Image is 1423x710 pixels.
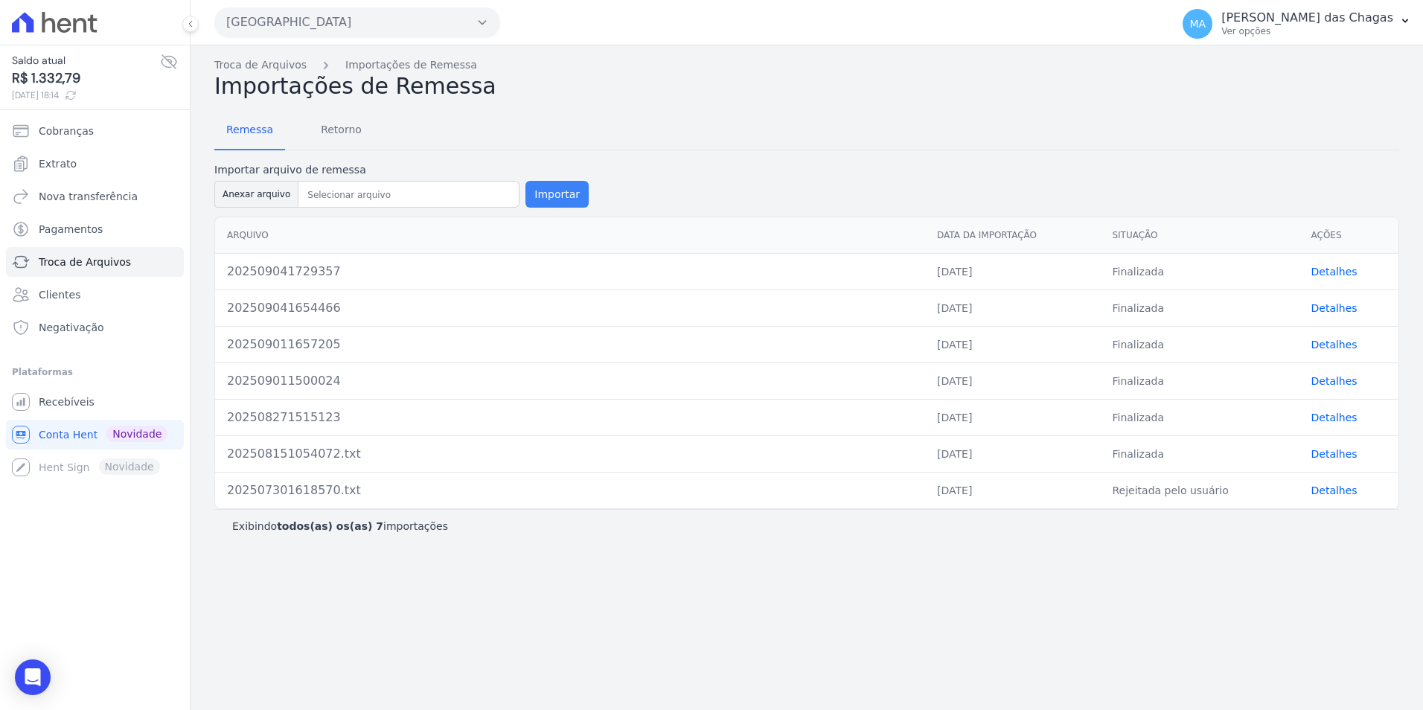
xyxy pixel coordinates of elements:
[1100,326,1299,362] td: Finalizada
[301,186,516,204] input: Selecionar arquivo
[214,181,298,208] button: Anexar arquivo
[1311,302,1358,314] a: Detalhes
[106,426,167,442] span: Novidade
[6,313,184,342] a: Negativação
[1100,217,1299,254] th: Situação
[1311,412,1358,423] a: Detalhes
[1311,484,1358,496] a: Detalhes
[214,162,589,178] label: Importar arquivo de remessa
[214,73,1399,100] h2: Importações de Remessa
[214,57,1399,73] nav: Breadcrumb
[39,255,131,269] span: Troca de Arquivos
[525,181,589,208] button: Importar
[1171,3,1423,45] button: MA [PERSON_NAME] das Chagas Ver opções
[227,482,913,499] div: 202507301618570.txt
[925,217,1100,254] th: Data da Importação
[345,57,477,73] a: Importações de Remessa
[227,409,913,426] div: 202508271515123
[39,287,80,302] span: Clientes
[6,182,184,211] a: Nova transferência
[232,519,448,534] p: Exibindo importações
[227,336,913,354] div: 202509011657205
[925,435,1100,472] td: [DATE]
[925,290,1100,326] td: [DATE]
[309,112,374,150] a: Retorno
[15,659,51,695] div: Open Intercom Messenger
[12,116,178,482] nav: Sidebar
[39,124,94,138] span: Cobranças
[39,189,138,204] span: Nova transferência
[217,115,282,144] span: Remessa
[925,253,1100,290] td: [DATE]
[312,115,371,144] span: Retorno
[1100,362,1299,399] td: Finalizada
[925,472,1100,508] td: [DATE]
[925,399,1100,435] td: [DATE]
[214,7,500,37] button: [GEOGRAPHIC_DATA]
[925,326,1100,362] td: [DATE]
[6,214,184,244] a: Pagamentos
[39,222,103,237] span: Pagamentos
[214,112,285,150] a: Remessa
[925,362,1100,399] td: [DATE]
[6,247,184,277] a: Troca de Arquivos
[1100,290,1299,326] td: Finalizada
[227,372,913,390] div: 202509011500024
[12,89,160,102] span: [DATE] 18:14
[1189,19,1206,29] span: MA
[39,320,104,335] span: Negativação
[1311,448,1358,460] a: Detalhes
[1100,435,1299,472] td: Finalizada
[39,156,77,171] span: Extrato
[1221,25,1393,37] p: Ver opções
[227,299,913,317] div: 202509041654466
[1299,217,1399,254] th: Ações
[214,57,307,73] a: Troca de Arquivos
[1311,339,1358,351] a: Detalhes
[1311,266,1358,278] a: Detalhes
[1100,472,1299,508] td: Rejeitada pelo usuário
[6,280,184,310] a: Clientes
[1311,375,1358,387] a: Detalhes
[6,149,184,179] a: Extrato
[12,68,160,89] span: R$ 1.332,79
[39,394,95,409] span: Recebíveis
[39,427,97,442] span: Conta Hent
[12,53,160,68] span: Saldo atual
[227,263,913,281] div: 202509041729357
[1100,253,1299,290] td: Finalizada
[6,116,184,146] a: Cobranças
[1100,399,1299,435] td: Finalizada
[227,445,913,463] div: 202508151054072.txt
[6,387,184,417] a: Recebíveis
[12,363,178,381] div: Plataformas
[1221,10,1393,25] p: [PERSON_NAME] das Chagas
[277,520,383,532] b: todos(as) os(as) 7
[215,217,925,254] th: Arquivo
[6,420,184,450] a: Conta Hent Novidade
